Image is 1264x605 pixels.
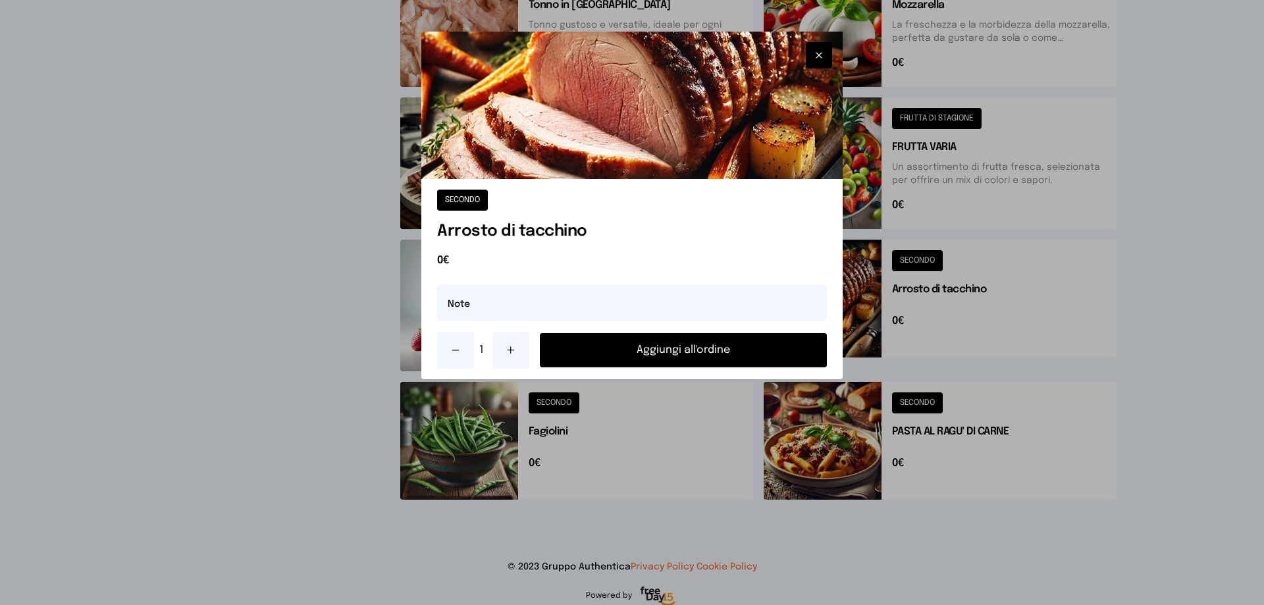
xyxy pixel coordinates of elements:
[479,342,487,358] span: 1
[437,190,488,211] button: SECONDO
[421,32,843,179] img: Arrosto di tacchino
[437,253,827,269] span: 0€
[437,221,827,242] h1: Arrosto di tacchino
[540,333,827,367] button: Aggiungi all'ordine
